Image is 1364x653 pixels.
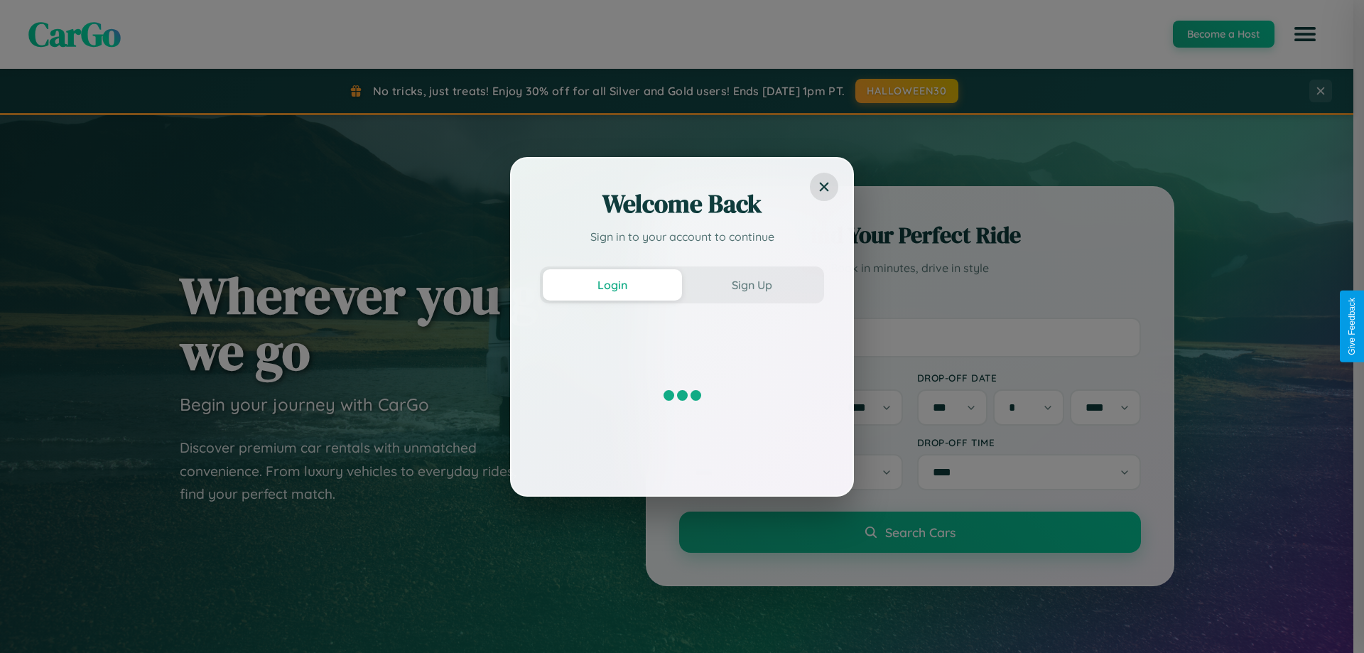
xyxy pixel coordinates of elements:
iframe: Intercom live chat [14,605,48,639]
div: Give Feedback [1347,298,1357,355]
p: Sign in to your account to continue [540,228,824,245]
h2: Welcome Back [540,187,824,221]
button: Sign Up [682,269,821,301]
button: Login [543,269,682,301]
